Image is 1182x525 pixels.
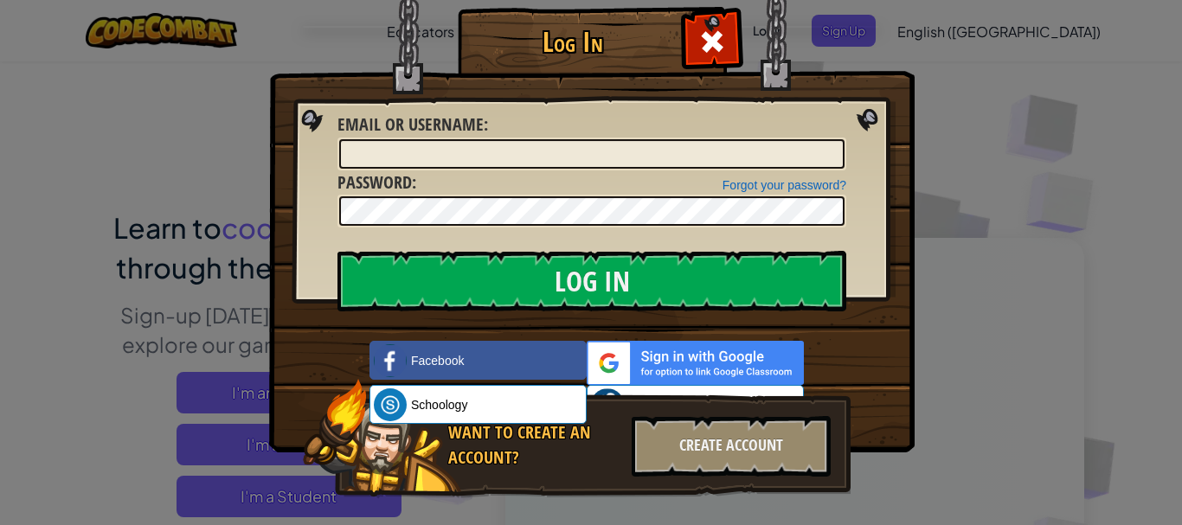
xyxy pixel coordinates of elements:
span: Password [337,170,412,194]
label: : [337,112,488,138]
span: Facebook [411,352,464,369]
h1: Log In [462,27,683,57]
div: Create Account [632,416,831,477]
span: Schoology [411,396,467,413]
a: Forgot your password? [723,178,846,192]
span: Email or Username [337,112,484,136]
img: gplus_sso_button2.svg [587,341,804,385]
img: schoology.png [374,388,407,421]
label: : [337,170,416,195]
img: facebook_small.png [374,344,407,377]
div: Want to create an account? [448,420,621,470]
input: Log In [337,251,846,311]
